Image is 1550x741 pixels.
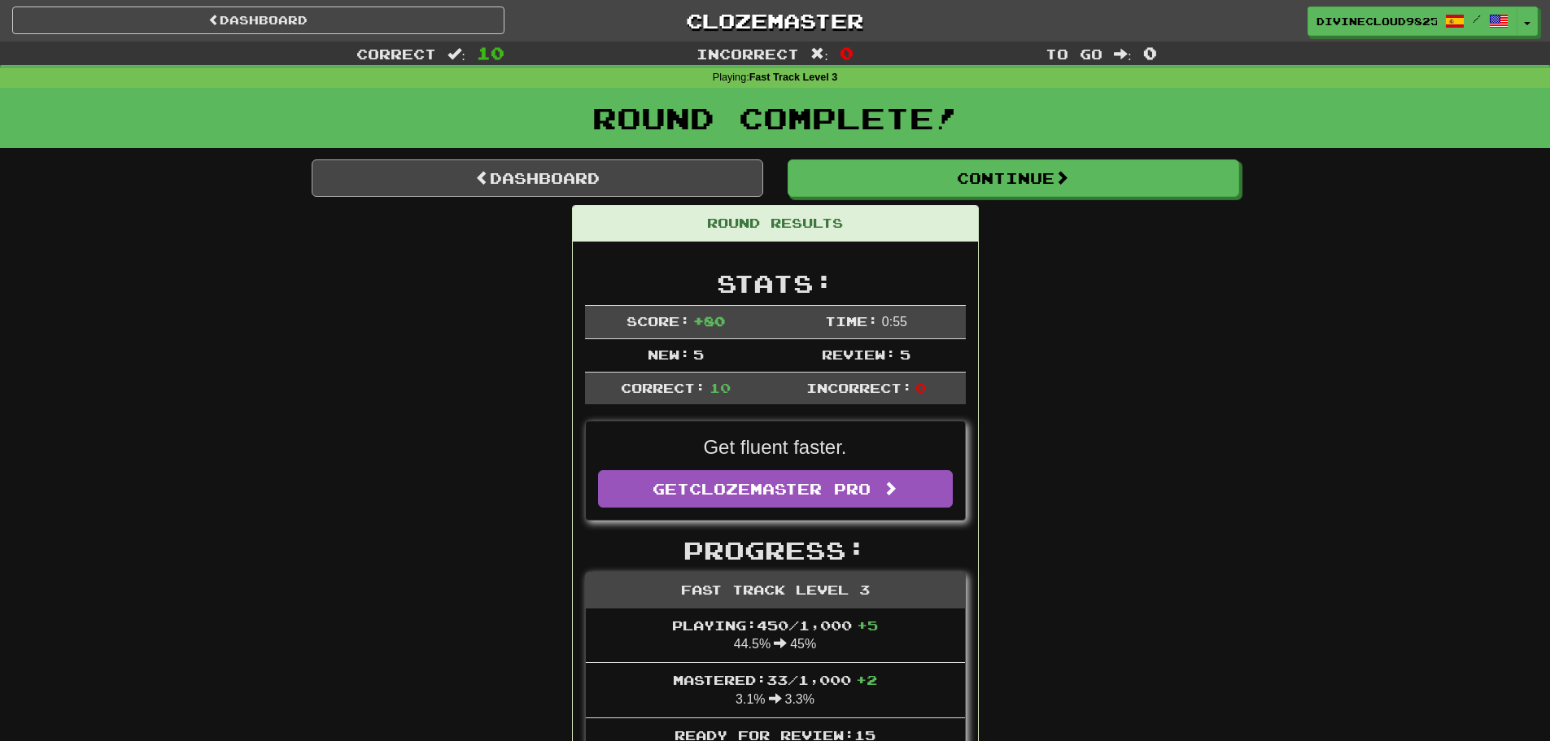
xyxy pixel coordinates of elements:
[598,470,953,508] a: GetClozemaster Pro
[749,72,838,83] strong: Fast Track Level 3
[448,47,465,61] span: :
[788,159,1239,197] button: Continue
[585,537,966,564] h2: Progress:
[810,47,828,61] span: :
[1114,47,1132,61] span: :
[689,480,871,498] span: Clozemaster Pro
[621,380,705,395] span: Correct:
[840,43,854,63] span: 0
[1316,14,1437,28] span: DivineCloud9825
[1473,13,1481,24] span: /
[825,313,878,329] span: Time:
[585,270,966,297] h2: Stats:
[586,573,965,608] div: Fast Track Level 3
[12,7,504,34] a: Dashboard
[586,608,965,664] li: 44.5% 45%
[857,617,878,633] span: + 5
[710,380,731,395] span: 10
[693,347,704,362] span: 5
[1046,46,1102,62] span: To go
[586,662,965,718] li: 3.1% 3.3%
[900,347,910,362] span: 5
[696,46,799,62] span: Incorrect
[356,46,436,62] span: Correct
[573,206,978,242] div: Round Results
[822,347,896,362] span: Review:
[672,617,878,633] span: Playing: 450 / 1,000
[529,7,1021,35] a: Clozemaster
[627,313,690,329] span: Score:
[673,672,877,687] span: Mastered: 33 / 1,000
[882,315,907,329] span: 0 : 55
[477,43,504,63] span: 10
[693,313,725,329] span: + 80
[1143,43,1157,63] span: 0
[806,380,912,395] span: Incorrect:
[856,672,877,687] span: + 2
[6,102,1544,134] h1: Round Complete!
[915,380,926,395] span: 0
[598,434,953,461] p: Get fluent faster.
[648,347,690,362] span: New:
[312,159,763,197] a: Dashboard
[1308,7,1517,36] a: DivineCloud9825 /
